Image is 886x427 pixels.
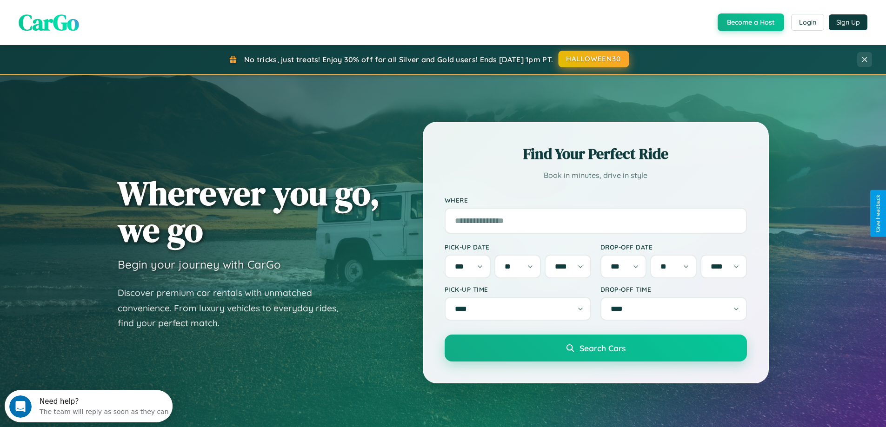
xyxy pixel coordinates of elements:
[118,285,350,331] p: Discover premium car rentals with unmatched convenience. From luxury vehicles to everyday rides, ...
[875,195,881,232] div: Give Feedback
[19,7,79,38] span: CarGo
[5,390,173,422] iframe: Intercom live chat discovery launcher
[35,15,164,25] div: The team will reply as soon as they can
[580,343,626,353] span: Search Cars
[445,285,591,293] label: Pick-up Time
[9,395,32,418] iframe: Intercom live chat
[718,13,784,31] button: Become a Host
[445,169,747,182] p: Book in minutes, drive in style
[35,8,164,15] div: Need help?
[600,243,747,251] label: Drop-off Date
[559,51,629,67] button: HALLOWEEN30
[244,55,553,64] span: No tricks, just treats! Enjoy 30% off for all Silver and Gold users! Ends [DATE] 1pm PT.
[445,335,747,361] button: Search Cars
[118,175,380,248] h1: Wherever you go, we go
[791,14,824,31] button: Login
[4,4,173,29] div: Open Intercom Messenger
[445,196,747,204] label: Where
[600,285,747,293] label: Drop-off Time
[118,257,281,271] h3: Begin your journey with CarGo
[829,14,867,30] button: Sign Up
[445,144,747,164] h2: Find Your Perfect Ride
[445,243,591,251] label: Pick-up Date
